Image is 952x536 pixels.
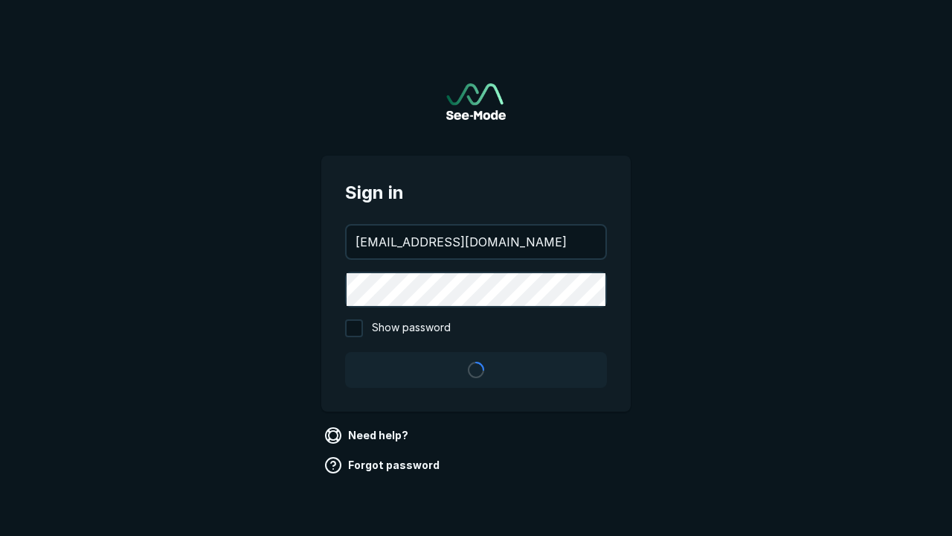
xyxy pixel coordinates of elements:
input: your@email.com [347,226,605,258]
img: See-Mode Logo [446,83,506,120]
span: Show password [372,319,451,337]
a: Go to sign in [446,83,506,120]
a: Need help? [321,424,414,447]
a: Forgot password [321,453,446,477]
span: Sign in [345,179,607,206]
